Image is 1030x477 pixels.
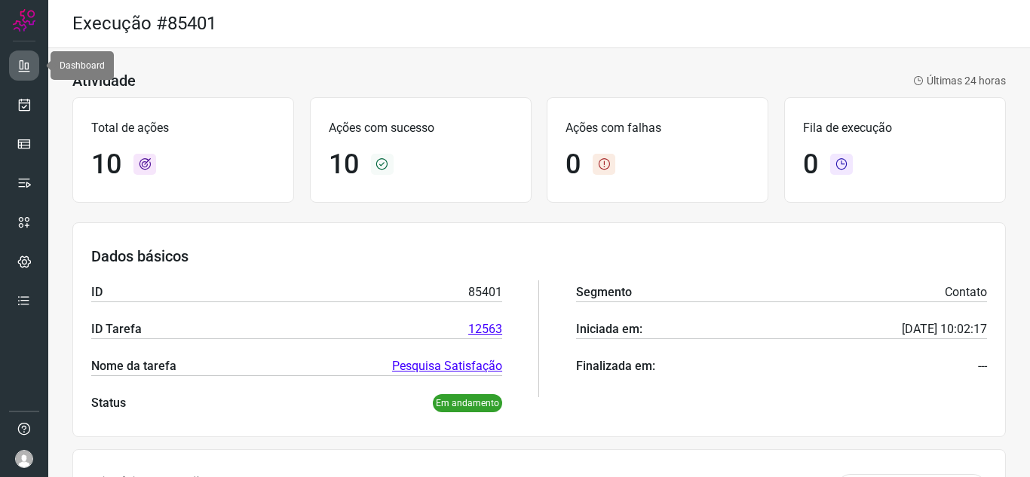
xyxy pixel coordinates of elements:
[576,283,632,301] p: Segmento
[91,148,121,181] h1: 10
[91,119,275,137] p: Total de ações
[329,148,359,181] h1: 10
[433,394,502,412] p: Em andamento
[72,72,136,90] h3: Atividade
[945,283,987,301] p: Contato
[803,148,818,181] h1: 0
[91,283,103,301] p: ID
[468,283,502,301] p: 85401
[576,357,655,375] p: Finalizada em:
[13,9,35,32] img: Logo
[91,320,142,338] p: ID Tarefa
[91,357,176,375] p: Nome da tarefa
[60,60,105,71] span: Dashboard
[913,73,1006,89] p: Últimas 24 horas
[576,320,642,338] p: Iniciada em:
[566,148,581,181] h1: 0
[91,394,126,412] p: Status
[803,119,987,137] p: Fila de execução
[15,450,33,468] img: avatar-user-boy.jpg
[566,119,750,137] p: Ações com falhas
[91,247,987,265] h3: Dados básicos
[978,357,987,375] p: ---
[392,357,502,375] a: Pesquisa Satisfação
[329,119,513,137] p: Ações com sucesso
[72,13,216,35] h2: Execução #85401
[902,320,987,338] p: [DATE] 10:02:17
[468,320,502,338] a: 12563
